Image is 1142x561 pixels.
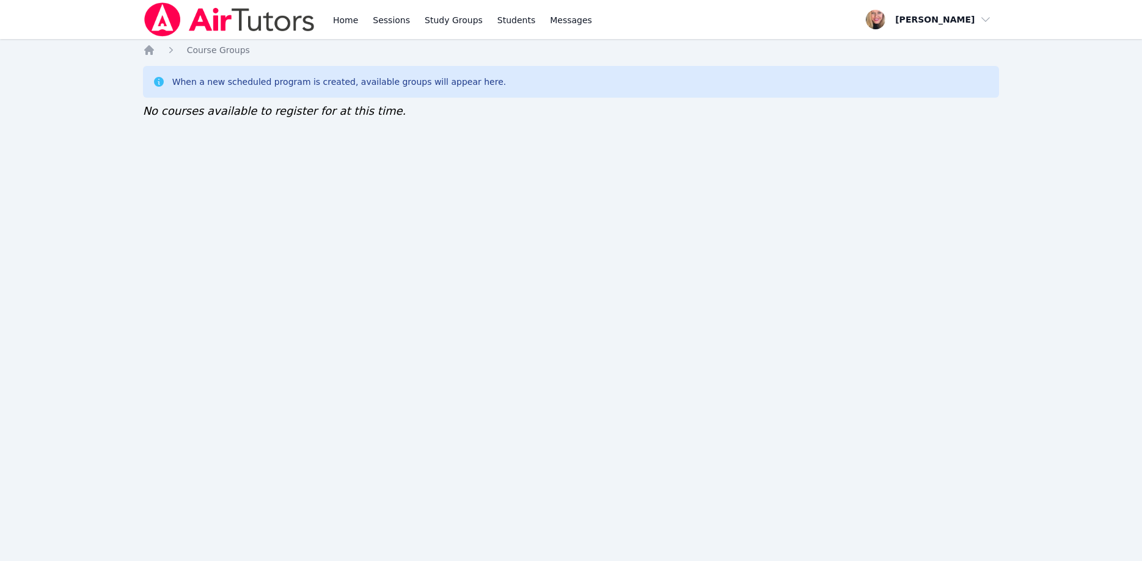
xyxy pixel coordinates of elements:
span: Messages [550,14,592,26]
span: No courses available to register for at this time. [143,104,406,117]
a: Course Groups [187,44,250,56]
div: When a new scheduled program is created, available groups will appear here. [172,76,507,88]
img: Air Tutors [143,2,316,37]
span: Course Groups [187,45,250,55]
nav: Breadcrumb [143,44,1000,56]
